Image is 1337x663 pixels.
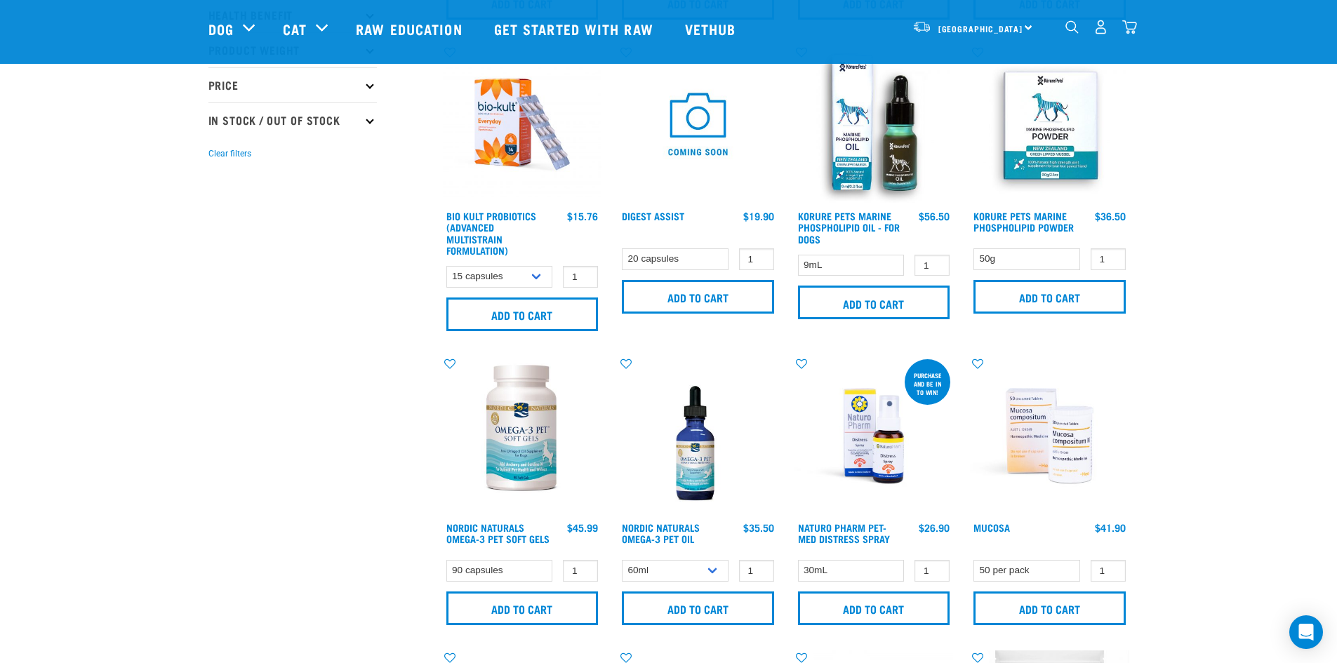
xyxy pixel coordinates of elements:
[618,356,778,516] img: Bottle Of 60ml Omega3 For Pets
[938,26,1023,31] span: [GEOGRAPHIC_DATA]
[798,525,890,541] a: Naturo Pharm Pet-Med Distress Spray
[794,356,954,516] img: RE Product Shoot 2023 Nov8635
[798,213,900,241] a: Korure Pets Marine Phospholipid Oil - for Dogs
[1091,248,1126,270] input: 1
[446,591,599,625] input: Add to cart
[973,525,1010,530] a: Mucosa
[1065,20,1079,34] img: home-icon-1@2x.png
[446,297,599,331] input: Add to cart
[905,365,950,403] div: Purchase and be in to win!
[739,248,774,270] input: 1
[739,560,774,582] input: 1
[622,213,684,218] a: Digest Assist
[1091,560,1126,582] input: 1
[208,18,234,39] a: Dog
[1095,522,1126,533] div: $41.90
[480,1,671,57] a: Get started with Raw
[622,280,774,314] input: Add to cart
[1122,20,1137,34] img: home-icon@2x.png
[912,20,931,33] img: van-moving.png
[919,210,950,222] div: $56.50
[618,45,778,204] img: COMING SOON
[970,356,1129,516] img: RE Product Shoot 2023 Nov8652
[798,591,950,625] input: Add to cart
[342,1,479,57] a: Raw Education
[1095,210,1126,222] div: $36.50
[567,210,598,222] div: $15.76
[919,522,950,533] div: $26.90
[446,525,550,541] a: Nordic Naturals Omega-3 Pet Soft Gels
[567,522,598,533] div: $45.99
[743,210,774,222] div: $19.90
[914,560,950,582] input: 1
[973,213,1074,229] a: Korure Pets Marine Phospholipid Powder
[443,45,602,204] img: 2023 AUG RE Product1724
[622,591,774,625] input: Add to cart
[1093,20,1108,34] img: user.png
[973,591,1126,625] input: Add to cart
[794,45,954,204] img: OI Lfront 1024x1024
[208,102,377,138] p: In Stock / Out Of Stock
[970,45,1129,204] img: POWDER01 65ae0065 919d 4332 9357 5d1113de9ef1 1024x1024
[208,67,377,102] p: Price
[973,280,1126,314] input: Add to cart
[446,213,536,253] a: Bio Kult Probiotics (Advanced Multistrain Formulation)
[798,286,950,319] input: Add to cart
[208,147,251,160] button: Clear filters
[443,356,602,516] img: Bottle Of Omega3 Pet With 90 Capsules For Pets
[914,255,950,276] input: 1
[671,1,754,57] a: Vethub
[622,525,700,541] a: Nordic Naturals Omega-3 Pet Oil
[1289,615,1323,649] div: Open Intercom Messenger
[283,18,307,39] a: Cat
[563,560,598,582] input: 1
[563,266,598,288] input: 1
[743,522,774,533] div: $35.50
